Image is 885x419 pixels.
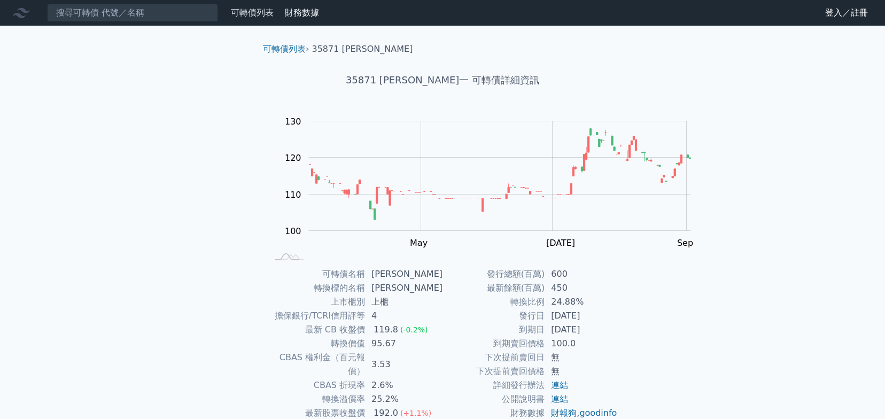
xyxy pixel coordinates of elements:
[545,337,618,351] td: 100.0
[285,190,301,200] tspan: 110
[285,117,301,127] tspan: 130
[267,323,365,337] td: 最新 CB 收盤價
[545,309,618,323] td: [DATE]
[365,392,443,406] td: 25.2%
[443,378,545,392] td: 詳細發行辦法
[267,392,365,406] td: 轉換溢價率
[400,325,428,334] span: (-0.2%)
[365,351,443,378] td: 3.53
[817,4,876,21] a: 登入／註冊
[443,295,545,309] td: 轉換比例
[443,351,545,364] td: 下次提前賣回日
[545,323,618,337] td: [DATE]
[365,281,443,295] td: [PERSON_NAME]
[267,351,365,378] td: CBAS 權利金（百元報價）
[400,409,431,417] span: (+1.1%)
[285,7,319,18] a: 財務數據
[365,337,443,351] td: 95.67
[443,392,545,406] td: 公開說明書
[267,281,365,295] td: 轉換標的名稱
[279,117,707,249] g: Chart
[285,226,301,236] tspan: 100
[365,295,443,309] td: 上櫃
[443,281,545,295] td: 最新餘額(百萬)
[579,408,617,418] a: goodinfo
[371,323,400,337] div: 119.8
[365,378,443,392] td: 2.6%
[267,267,365,281] td: 可轉債名稱
[677,238,693,248] tspan: Sep
[263,44,306,54] a: 可轉債列表
[254,73,631,88] h1: 35871 [PERSON_NAME]一 可轉債詳細資訊
[231,7,274,18] a: 可轉債列表
[443,309,545,323] td: 發行日
[267,295,365,309] td: 上市櫃別
[267,337,365,351] td: 轉換價值
[545,351,618,364] td: 無
[551,380,568,390] a: 連結
[545,281,618,295] td: 450
[443,267,545,281] td: 發行總額(百萬)
[551,394,568,404] a: 連結
[545,267,618,281] td: 600
[263,43,309,56] li: ›
[545,364,618,378] td: 無
[545,295,618,309] td: 24.88%
[285,153,301,163] tspan: 120
[546,238,575,248] tspan: [DATE]
[443,364,545,378] td: 下次提前賣回價格
[267,378,365,392] td: CBAS 折現率
[443,337,545,351] td: 到期賣回價格
[312,43,413,56] li: 35871 [PERSON_NAME]
[365,267,443,281] td: [PERSON_NAME]
[551,408,577,418] a: 財報狗
[47,4,218,22] input: 搜尋可轉債 代號／名稱
[410,238,428,248] tspan: May
[267,309,365,323] td: 擔保銀行/TCRI信用評等
[365,309,443,323] td: 4
[443,323,545,337] td: 到期日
